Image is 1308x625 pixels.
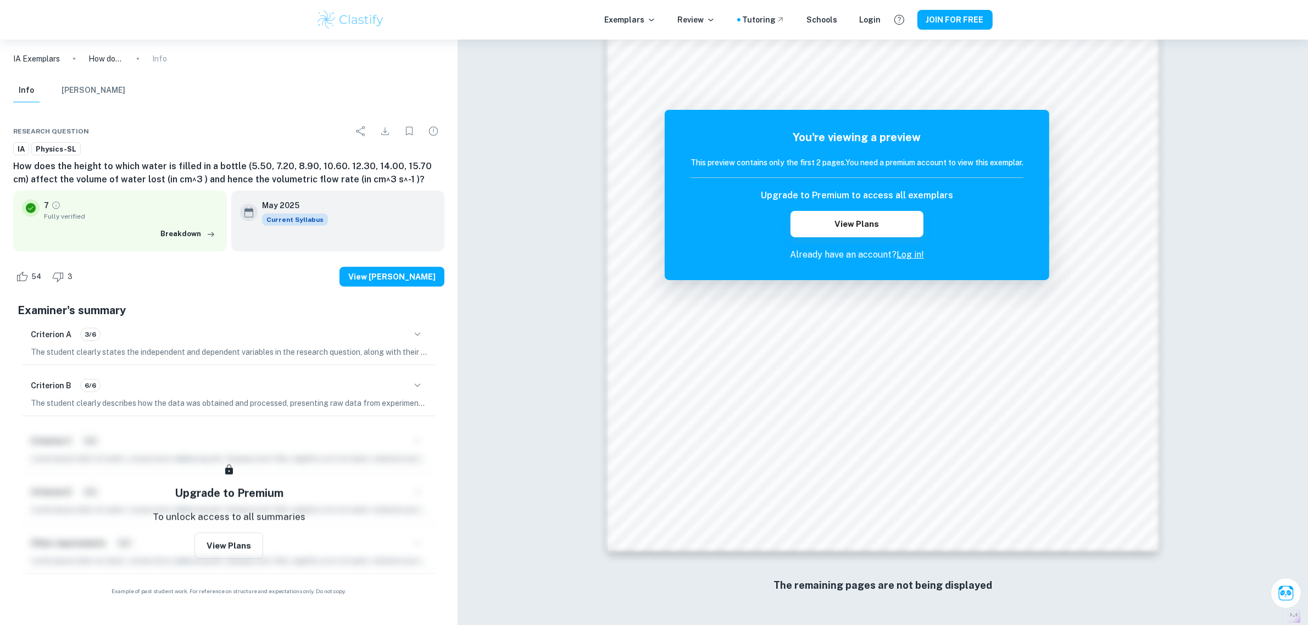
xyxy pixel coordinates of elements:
button: View [PERSON_NAME] [339,267,444,287]
button: Breakdown [158,226,218,242]
a: Physics-SL [31,142,81,156]
span: 6/6 [81,381,100,390]
p: How does the height to which water is filled in a bottle (5.50, 7.20, 8.90, 10.60. 12.30, 14.00, ... [88,53,124,65]
a: Tutoring [743,14,785,26]
a: Schools [807,14,838,26]
div: Report issue [422,120,444,142]
h6: How does the height to which water is filled in a bottle (5.50, 7.20, 8.90, 10.60. 12.30, 14.00, ... [13,160,444,186]
h6: This preview contains only the first 2 pages. You need a premium account to view this exemplar. [691,157,1023,169]
button: Info [13,79,40,103]
span: 3/6 [81,330,100,339]
div: Dislike [49,268,79,286]
p: Info [152,53,167,65]
p: Already have an account? [691,248,1023,261]
span: IA [14,144,29,155]
a: Login [860,14,881,26]
img: Clastify logo [316,9,386,31]
h6: Criterion A [31,328,71,341]
a: IA Exemplars [13,53,60,65]
span: Research question [13,126,89,136]
h6: Upgrade to Premium to access all exemplars [761,189,953,202]
a: IA [13,142,29,156]
div: Download [374,120,396,142]
a: Grade fully verified [51,200,61,210]
span: Fully verified [44,211,218,221]
span: 54 [25,271,47,282]
span: Current Syllabus [262,214,328,226]
p: The student clearly describes how the data was obtained and processed, presenting raw data from e... [31,397,427,409]
p: The student clearly states the independent and dependent variables in the research question, alon... [31,346,427,358]
button: View Plans [791,211,923,237]
span: Physics-SL [32,144,80,155]
div: Bookmark [398,120,420,142]
span: 3 [62,271,79,282]
p: Exemplars [605,14,656,26]
h5: Examiner's summary [18,302,440,319]
button: Help and Feedback [890,10,909,29]
div: This exemplar is based on the current syllabus. Feel free to refer to it for inspiration/ideas wh... [262,214,328,226]
button: [PERSON_NAME] [62,79,125,103]
button: View Plans [194,533,263,559]
button: JOIN FOR FREE [917,10,993,30]
div: Like [13,268,47,286]
h6: Criterion B [31,380,71,392]
p: To unlock access to all summaries [153,510,305,524]
h6: May 2025 [262,199,319,211]
h6: The remaining pages are not being displayed [630,578,1136,593]
p: 7 [44,199,49,211]
span: Example of past student work. For reference on structure and expectations only. Do not copy. [13,587,444,595]
h5: You're viewing a preview [691,129,1023,146]
p: Review [678,14,715,26]
a: Log in! [897,249,924,260]
h5: Upgrade to Premium [175,485,283,501]
div: Share [350,120,372,142]
button: Ask Clai [1271,578,1301,609]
